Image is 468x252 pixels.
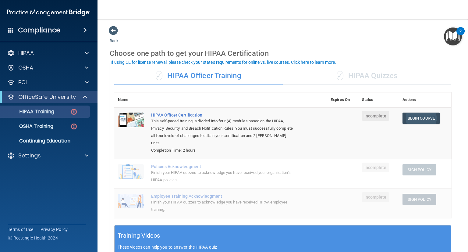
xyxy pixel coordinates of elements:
[402,194,436,205] button: Sign Policy
[18,152,41,159] p: Settings
[402,164,436,175] button: Sign Policy
[362,192,389,202] span: Incomplete
[7,152,89,159] a: Settings
[18,93,76,101] p: OfficeSafe University
[459,31,462,39] div: 2
[151,169,296,184] div: Finish your HIPAA quizzes to acknowledge you have received your organization’s HIPAA policies.
[151,117,296,147] div: This self-paced training is divided into four (4) modules based on the HIPAA, Privacy, Security, ...
[114,67,283,85] div: HIPAA Officer Training
[18,26,60,34] h4: Compliance
[118,230,160,241] h5: Training Videos
[18,49,34,57] p: HIPAA
[41,226,68,232] a: Privacy Policy
[151,113,296,117] a: HIPAA Officer Certification
[399,92,451,107] th: Actions
[111,60,336,64] div: If using CE for license renewal, please check your state's requirements for online vs. live cours...
[7,79,89,86] a: PCI
[4,123,53,129] p: OSHA Training
[7,6,90,19] img: PMB logo
[8,235,58,241] span: Ⓒ Rectangle Health 2024
[7,93,88,101] a: OfficeSafe University
[110,59,337,65] button: If using CE for license renewal, please check your state's requirements for online vs. live cours...
[402,113,440,124] a: Begin Course
[8,226,33,232] a: Terms of Use
[358,92,399,107] th: Status
[70,108,78,116] img: danger-circle.6113f641.png
[337,71,343,80] span: ✓
[283,67,451,85] div: HIPAA Quizzes
[151,199,296,213] div: Finish your HIPAA quizzes to acknowledge you have received HIPAA employee training.
[7,64,89,71] a: OSHA
[70,123,78,130] img: danger-circle.6113f641.png
[327,92,358,107] th: Expires On
[363,209,461,233] iframe: Drift Widget Chat Controller
[151,147,296,154] div: Completion Time: 2 hours
[156,71,162,80] span: ✓
[4,138,87,144] p: Continuing Education
[110,45,456,62] div: Choose one path to get your HIPAA Certification
[444,27,462,45] button: Open Resource Center, 2 new notifications
[18,79,27,86] p: PCI
[114,92,147,107] th: Name
[362,163,389,172] span: Incomplete
[362,111,389,121] span: Incomplete
[4,109,54,115] p: HIPAA Training
[151,164,296,169] div: Policies Acknowledgment
[7,49,89,57] a: HIPAA
[110,31,119,43] a: Back
[151,194,296,199] div: Employee Training Acknowledgment
[18,64,34,71] p: OSHA
[118,245,448,250] p: These videos can help you to answer the HIPAA quiz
